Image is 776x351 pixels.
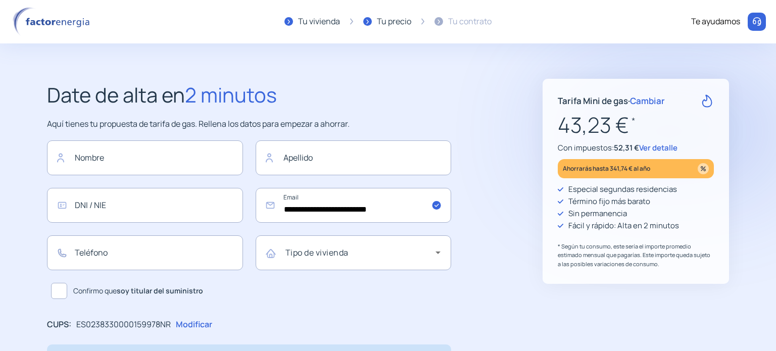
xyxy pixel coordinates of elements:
[568,220,679,232] p: Fácil y rápido: Alta en 2 minutos
[47,79,451,111] h2: Date de alta en
[448,15,492,28] div: Tu contrato
[558,142,714,154] p: Con impuestos:
[568,208,627,220] p: Sin permanencia
[752,17,762,27] img: llamar
[698,163,709,174] img: percentage_icon.svg
[558,242,714,269] p: * Según tu consumo, este sería el importe promedio estimado mensual que pagarías. Este importe qu...
[563,163,650,174] p: Ahorrarás hasta 341,74 € al año
[558,108,714,142] p: 43,23 €
[185,81,277,109] span: 2 minutos
[701,94,714,108] img: rate-G.svg
[614,142,639,153] span: 52,31 €
[76,318,171,331] p: ES0238330000159978NR
[568,195,650,208] p: Término fijo más barato
[630,95,665,107] span: Cambiar
[10,7,96,36] img: logo factor
[639,142,677,153] span: Ver detalle
[558,94,665,108] p: Tarifa Mini de gas ·
[285,247,349,258] mat-label: Tipo de vivienda
[691,15,740,28] div: Te ayudamos
[377,15,411,28] div: Tu precio
[298,15,340,28] div: Tu vivienda
[47,318,71,331] p: CUPS:
[117,286,203,295] b: soy titular del suministro
[568,183,677,195] p: Especial segundas residencias
[47,118,451,131] p: Aquí tienes tu propuesta de tarifa de gas. Rellena los datos para empezar a ahorrar.
[176,318,212,331] p: Modificar
[73,285,203,296] span: Confirmo que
